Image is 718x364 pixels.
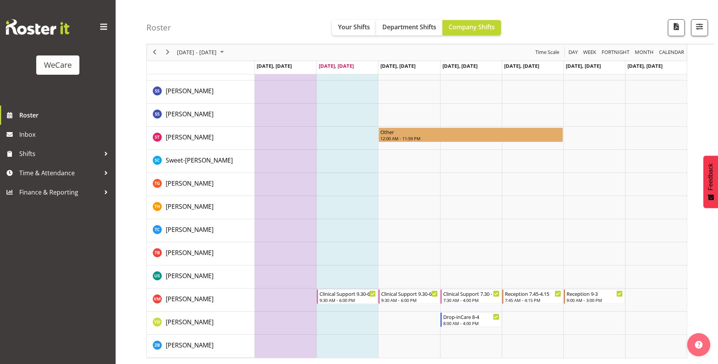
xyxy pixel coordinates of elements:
[505,297,561,303] div: 7:45 AM - 4:15 PM
[147,127,255,150] td: Simone Turner resource
[148,44,161,60] div: previous period
[166,87,214,95] span: [PERSON_NAME]
[44,59,72,71] div: WeCare
[505,290,561,297] div: Reception 7.45-4.15
[658,48,686,57] button: Month
[634,48,655,57] button: Timeline Month
[376,20,442,35] button: Department Shifts
[564,289,625,304] div: Viktoriia Molchanova"s event - Reception 9-3 Begin From Saturday, September 27, 2025 at 9:00:00 A...
[668,19,685,36] button: Download a PDF of the roster according to the set date range.
[166,110,214,118] span: [PERSON_NAME]
[166,133,214,142] a: [PERSON_NAME]
[319,297,376,303] div: 9:30 AM - 6:00 PM
[147,265,255,289] td: Udani Senanayake resource
[380,62,415,69] span: [DATE], [DATE]
[707,163,714,190] span: Feedback
[378,289,439,304] div: Viktoriia Molchanova"s event - Clinical Support 9.30-6 Begin From Wednesday, September 24, 2025 a...
[166,202,214,211] a: [PERSON_NAME]
[378,127,563,142] div: Simone Turner"s event - Other Begin From Wednesday, September 24, 2025 at 12:00:00 AM GMT+12:00 E...
[634,48,654,57] span: Month
[442,62,478,69] span: [DATE], [DATE]
[166,179,214,188] a: [PERSON_NAME]
[381,297,437,303] div: 9:30 AM - 6:00 PM
[166,272,214,280] span: [PERSON_NAME]
[441,312,501,327] div: Yvonne Denny"s event - Drop-inCare 8-4 Begin From Thursday, September 25, 2025 at 8:00:00 AM GMT+...
[166,271,214,280] a: [PERSON_NAME]
[566,62,601,69] span: [DATE], [DATE]
[19,148,100,159] span: Shifts
[534,48,561,57] button: Time Scale
[443,313,499,320] div: Drop-inCare 8-4
[147,242,255,265] td: Tyla Boyd resource
[166,225,214,234] a: [PERSON_NAME]
[567,48,579,57] button: Timeline Day
[703,156,718,208] button: Feedback - Show survey
[502,289,563,304] div: Viktoriia Molchanova"s event - Reception 7.45-4.15 Begin From Friday, September 26, 2025 at 7:45:...
[381,290,437,297] div: Clinical Support 9.30-6
[176,48,217,57] span: [DATE] - [DATE]
[443,320,499,326] div: 8:00 AM - 4:00 PM
[150,48,160,57] button: Previous
[535,48,560,57] span: Time Scale
[382,23,436,31] span: Department Shifts
[19,167,100,179] span: Time & Attendance
[166,294,214,304] a: [PERSON_NAME]
[442,20,501,35] button: Company Shifts
[147,312,255,335] td: Yvonne Denny resource
[319,62,354,69] span: [DATE], [DATE]
[319,290,376,297] div: Clinical Support 9.30-6
[443,297,499,303] div: 7:30 AM - 4:00 PM
[166,109,214,119] a: [PERSON_NAME]
[174,44,229,60] div: September 22 - 28, 2025
[147,173,255,196] td: Tayah Giesbrecht resource
[166,295,214,303] span: [PERSON_NAME]
[380,128,561,136] div: Other
[147,104,255,127] td: Savita Savita resource
[695,341,703,349] img: help-xxl-2.png
[441,289,501,304] div: Viktoriia Molchanova"s event - Clinical Support 7.30 - 4 Begin From Thursday, September 25, 2025 ...
[147,219,255,242] td: Torry Cobb resource
[176,48,227,57] button: September 2025
[166,317,214,327] a: [PERSON_NAME]
[19,186,100,198] span: Finance & Reporting
[166,86,214,96] a: [PERSON_NAME]
[166,341,214,350] a: [PERSON_NAME]
[257,62,292,69] span: [DATE], [DATE]
[166,225,214,234] span: [PERSON_NAME]
[567,297,623,303] div: 9:00 AM - 3:00 PM
[19,109,112,121] span: Roster
[163,48,173,57] button: Next
[691,19,708,36] button: Filter Shifts
[147,289,255,312] td: Viktoriia Molchanova resource
[6,19,69,35] img: Rosterit website logo
[147,150,255,173] td: Sweet-Lin Chan resource
[147,335,255,358] td: Zephy Bennett resource
[627,62,663,69] span: [DATE], [DATE]
[658,48,685,57] span: calendar
[449,23,495,31] span: Company Shifts
[568,48,578,57] span: Day
[166,156,233,165] a: Sweet-[PERSON_NAME]
[504,62,539,69] span: [DATE], [DATE]
[166,248,214,257] a: [PERSON_NAME]
[582,48,598,57] button: Timeline Week
[166,248,214,257] span: [PERSON_NAME]
[146,23,171,32] h4: Roster
[567,290,623,297] div: Reception 9-3
[161,44,174,60] div: next period
[600,48,631,57] button: Fortnight
[317,289,378,304] div: Viktoriia Molchanova"s event - Clinical Support 9.30-6 Begin From Tuesday, September 23, 2025 at ...
[332,20,376,35] button: Your Shifts
[19,129,112,140] span: Inbox
[443,290,499,297] div: Clinical Support 7.30 - 4
[582,48,597,57] span: Week
[147,196,255,219] td: Tillie Hollyer resource
[338,23,370,31] span: Your Shifts
[601,48,630,57] span: Fortnight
